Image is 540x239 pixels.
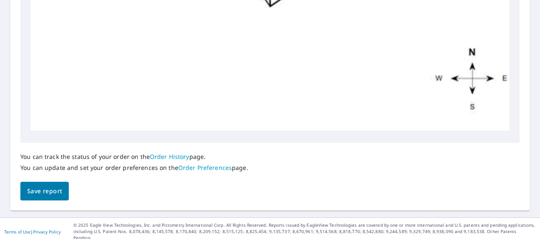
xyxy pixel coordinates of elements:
a: Terms of Use [4,229,31,235]
a: Order Preferences [178,164,232,172]
button: Save report [20,182,69,201]
p: | [4,229,61,234]
p: You can track the status of your order on the page. [20,153,248,161]
a: Privacy Policy [33,229,61,235]
a: Order History [150,153,189,161]
span: Save report [27,186,62,197]
p: You can update and set your order preferences on the page. [20,164,248,172]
